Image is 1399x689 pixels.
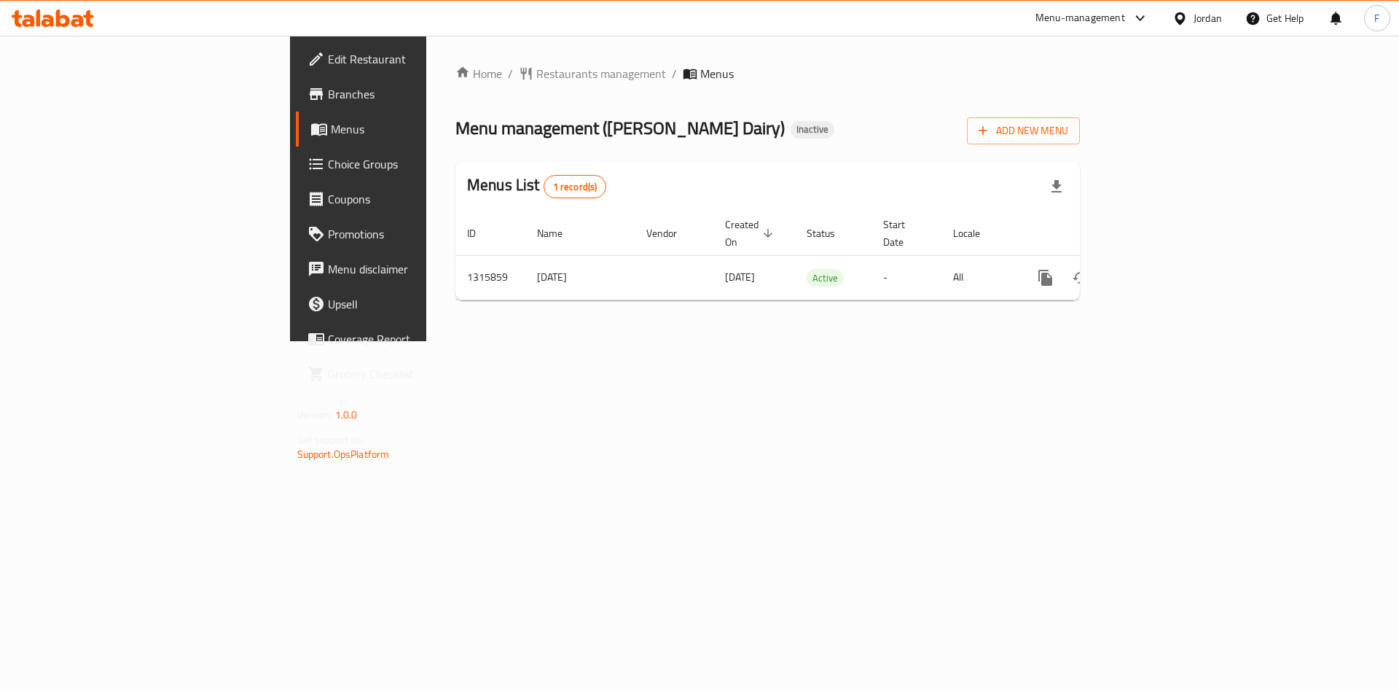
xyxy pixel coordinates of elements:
span: Active [807,270,844,287]
span: Promotions [328,225,512,243]
span: 1.0.0 [335,405,358,424]
div: Export file [1039,169,1074,204]
span: 1 record(s) [544,180,606,194]
a: Edit Restaurant [296,42,524,77]
div: Active [807,269,844,287]
button: more [1028,260,1063,295]
span: Menu disclaimer [328,260,512,278]
th: Actions [1016,211,1180,256]
div: Menu-management [1035,9,1125,27]
span: Grocery Checklist [328,365,512,383]
li: / [672,65,677,82]
span: F [1374,10,1379,26]
span: ID [467,225,495,242]
td: - [871,255,941,300]
span: Coverage Report [328,330,512,348]
span: Name [537,225,581,242]
table: enhanced table [455,211,1180,300]
span: Status [807,225,854,242]
a: Coupons [296,182,524,217]
span: Start Date [883,216,924,251]
span: Coupons [328,190,512,208]
span: Add New Menu [979,122,1068,140]
span: Get support on: [297,430,364,449]
div: Jordan [1194,10,1222,26]
div: Total records count [544,175,607,198]
a: Menu disclaimer [296,252,524,287]
td: [DATE] [525,255,635,300]
span: Menu management ( [PERSON_NAME] Dairy ) [455,112,785,144]
span: Menus [700,65,734,82]
a: Menus [296,112,524,147]
a: Promotions [296,217,524,252]
span: Upsell [328,295,512,313]
span: Inactive [791,123,834,136]
h2: Menus List [467,174,606,198]
a: Coverage Report [296,322,524,357]
span: Restaurants management [536,65,666,82]
a: Grocery Checklist [296,357,524,392]
span: [DATE] [725,268,755,287]
span: Vendor [646,225,696,242]
button: Add New Menu [967,117,1080,144]
a: Branches [296,77,524,112]
a: Restaurants management [519,65,666,82]
span: Created On [725,216,777,251]
div: Inactive [791,121,834,139]
span: Choice Groups [328,155,512,173]
span: Branches [328,85,512,103]
a: Upsell [296,287,524,322]
span: Version: [297,405,333,424]
a: Choice Groups [296,147,524,182]
a: Support.OpsPlatform [297,445,390,464]
nav: breadcrumb [455,65,1080,82]
span: Locale [953,225,999,242]
span: Edit Restaurant [328,50,512,68]
td: All [941,255,1016,300]
span: Menus [331,120,512,138]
